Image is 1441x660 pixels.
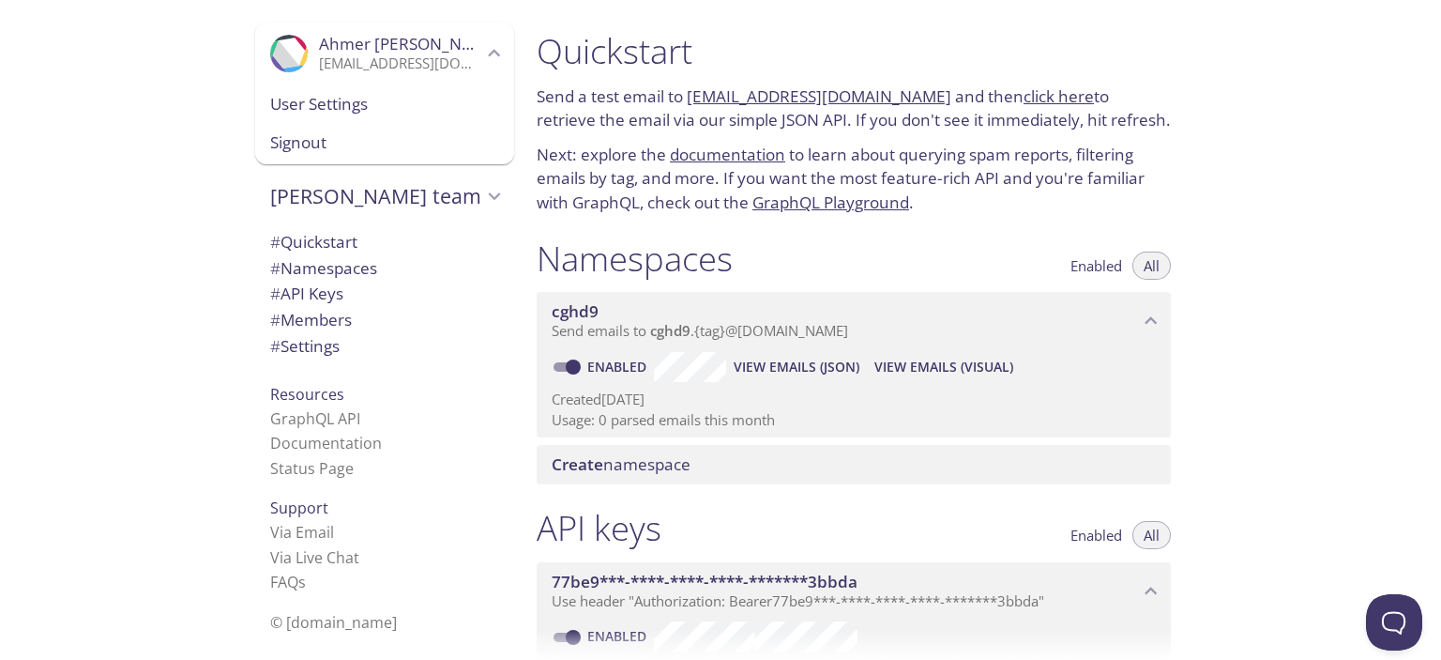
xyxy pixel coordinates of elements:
p: Created [DATE] [552,390,1156,409]
a: FAQ [270,572,306,592]
a: GraphQL Playground [752,192,909,213]
p: Usage: 0 parsed emails this month [552,410,1156,430]
span: cghd9 [552,300,599,322]
span: # [270,335,281,357]
button: View Emails (Visual) [867,352,1021,382]
a: [EMAIL_ADDRESS][DOMAIN_NAME] [687,85,951,107]
span: namespace [552,453,690,475]
div: Namespaces [255,255,514,282]
span: # [270,231,281,253]
span: User Settings [270,92,499,116]
div: cghd9 namespace [537,292,1171,350]
span: API Keys [270,283,343,304]
span: Support [270,498,328,518]
div: Quickstart [255,229,514,255]
span: Send emails to . {tag} @[DOMAIN_NAME] [552,321,848,340]
span: View Emails (JSON) [734,356,859,378]
span: Signout [270,130,499,155]
div: Ahmer Azeem [255,23,514,84]
a: Via Live Chat [270,547,359,568]
div: API Keys [255,281,514,307]
a: Enabled [584,627,654,645]
div: Create namespace [537,445,1171,484]
div: Team Settings [255,333,514,360]
a: click here [1024,85,1094,107]
div: Signout [255,123,514,164]
span: s [298,572,306,592]
a: Status Page [270,458,354,479]
span: Settings [270,335,340,357]
span: Members [270,309,352,330]
a: documentation [670,144,785,165]
span: cghd9 [650,321,690,340]
div: Members [255,307,514,333]
p: [EMAIL_ADDRESS][DOMAIN_NAME] [319,54,482,73]
span: Ahmer [PERSON_NAME] [319,33,501,54]
span: Create [552,453,603,475]
span: © [DOMAIN_NAME] [270,612,397,633]
button: Enabled [1059,252,1133,280]
h1: API keys [537,507,661,549]
h1: Namespaces [537,238,733,280]
button: All [1132,521,1171,549]
button: All [1132,252,1171,280]
span: # [270,309,281,330]
div: Ahmer's team [255,172,514,221]
span: # [270,283,281,304]
span: View Emails (Visual) [874,356,1013,378]
span: Namespaces [270,257,377,279]
div: User Settings [255,84,514,124]
a: Via Email [270,522,334,543]
h1: Quickstart [537,30,1171,72]
button: Enabled [1059,521,1133,549]
span: [PERSON_NAME] team [270,183,482,209]
iframe: Help Scout Beacon - Open [1366,594,1422,651]
button: View Emails (JSON) [726,352,867,382]
a: Documentation [270,433,382,453]
a: GraphQL API [270,408,360,429]
a: Enabled [584,358,654,376]
span: Quickstart [270,231,357,253]
span: # [270,257,281,279]
p: Next: explore the to learn about querying spam reports, filtering emails by tag, and more. If you... [537,143,1171,215]
p: Send a test email to and then to retrieve the email via our simple JSON API. If you don't see it ... [537,84,1171,132]
span: Resources [270,384,344,405]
